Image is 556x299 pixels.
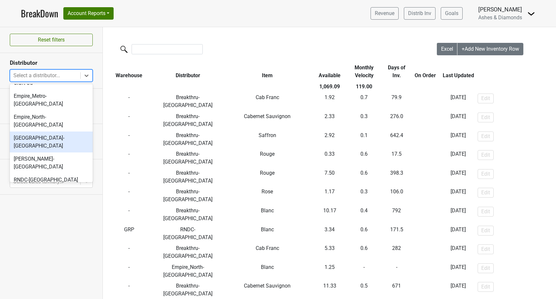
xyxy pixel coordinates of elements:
td: Empire_North-[GEOGRAPHIC_DATA] [155,262,220,281]
td: [DATE] [440,224,476,243]
td: - [410,262,440,281]
button: Excel [437,43,458,55]
td: 0.6 [345,149,383,167]
td: 276.0 [383,111,410,130]
th: On Order: activate to sort column ascending [410,62,440,81]
div: [PERSON_NAME] [478,5,522,14]
span: Rose [262,188,273,195]
td: - [103,92,155,111]
td: 10.17 [314,205,345,224]
button: Edit [478,132,494,141]
span: Saffron [259,132,276,138]
td: - [103,111,155,130]
td: Breakthru-[GEOGRAPHIC_DATA] [155,130,220,149]
span: Blanc [261,264,274,270]
button: Edit [478,94,494,103]
td: 282 [383,243,410,262]
td: - [410,243,440,262]
span: Cabernet Sauvignon [244,113,291,119]
h3: Distributor [10,60,93,66]
div: Empire_Metro-[GEOGRAPHIC_DATA] [10,90,93,111]
td: - [410,92,440,111]
td: 0.3 [345,111,383,130]
a: BreakDown [21,7,58,20]
td: Breakthru-[GEOGRAPHIC_DATA] [155,205,220,224]
td: - [383,262,410,281]
div: RNDC-[GEOGRAPHIC_DATA] [10,173,93,186]
td: - [410,111,440,130]
span: +Add New Inventory Row [462,46,519,52]
td: - [410,149,440,167]
a: Revenue [371,7,399,20]
td: 642.4 [383,130,410,149]
button: Edit [478,282,494,292]
td: Breakthru-[GEOGRAPHIC_DATA] [155,186,220,205]
td: 1.25 [314,262,345,281]
td: - [410,205,440,224]
a: Distrib Inv [404,7,436,20]
td: Breakthru-[GEOGRAPHIC_DATA] [155,111,220,130]
th: Monthly Velocity: activate to sort column ascending [345,62,383,81]
button: Edit [478,226,494,236]
th: Available: activate to sort column ascending [314,62,345,81]
th: Warehouse: activate to sort column ascending [103,62,155,81]
td: 2.92 [314,130,345,149]
th: Last Updated: activate to sort column ascending [440,62,476,81]
td: Breakthru-[GEOGRAPHIC_DATA] [155,92,220,111]
td: - [103,262,155,281]
button: +Add New Inventory Row [457,43,523,55]
span: Excel [441,46,453,52]
button: Edit [478,113,494,122]
button: Edit [478,207,494,217]
button: Edit [478,188,494,198]
th: Days of Inv.: activate to sort column ascending [383,62,410,81]
td: 171.5 [383,224,410,243]
td: [DATE] [440,243,476,262]
td: - [410,224,440,243]
th: 1,069.09 [314,81,345,92]
td: 0.6 [345,243,383,262]
td: - [103,130,155,149]
button: Edit [478,263,494,273]
td: Breakthru-[GEOGRAPHIC_DATA] [155,243,220,262]
span: Rouge [260,151,275,157]
td: - [410,186,440,205]
td: [DATE] [440,130,476,149]
span: Ashes & Diamonds [478,14,522,21]
span: Cab Franc [256,245,279,251]
div: Empire_North-[GEOGRAPHIC_DATA] [10,111,93,132]
td: [DATE] [440,167,476,186]
td: 106.0 [383,186,410,205]
span: Blanc [261,207,274,214]
td: [DATE] [440,149,476,167]
td: - [103,205,155,224]
a: Goals [441,7,463,20]
td: 0.3 [345,186,383,205]
td: 1.92 [314,92,345,111]
td: [DATE] [440,262,476,281]
td: RNDC-[GEOGRAPHIC_DATA] [155,224,220,243]
td: Breakthru-[GEOGRAPHIC_DATA] [155,167,220,186]
td: 0.4 [345,205,383,224]
td: [DATE] [440,205,476,224]
img: Dropdown Menu [527,10,535,18]
button: Account Reports [63,7,114,20]
td: - [410,167,440,186]
div: [PERSON_NAME]-[GEOGRAPHIC_DATA] [10,152,93,173]
td: 79.9 [383,92,410,111]
td: - [345,262,383,281]
td: [DATE] [440,186,476,205]
span: Rouge [260,170,275,176]
td: 3.34 [314,224,345,243]
td: 0.1 [345,130,383,149]
td: - [103,167,155,186]
td: [DATE] [440,111,476,130]
td: 0.6 [345,167,383,186]
td: 398.3 [383,167,410,186]
td: [DATE] [440,92,476,111]
td: 0.7 [345,92,383,111]
td: 1.17 [314,186,345,205]
span: Cabernet Sauvignon [244,283,291,289]
td: - [410,130,440,149]
td: 7.50 [314,167,345,186]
